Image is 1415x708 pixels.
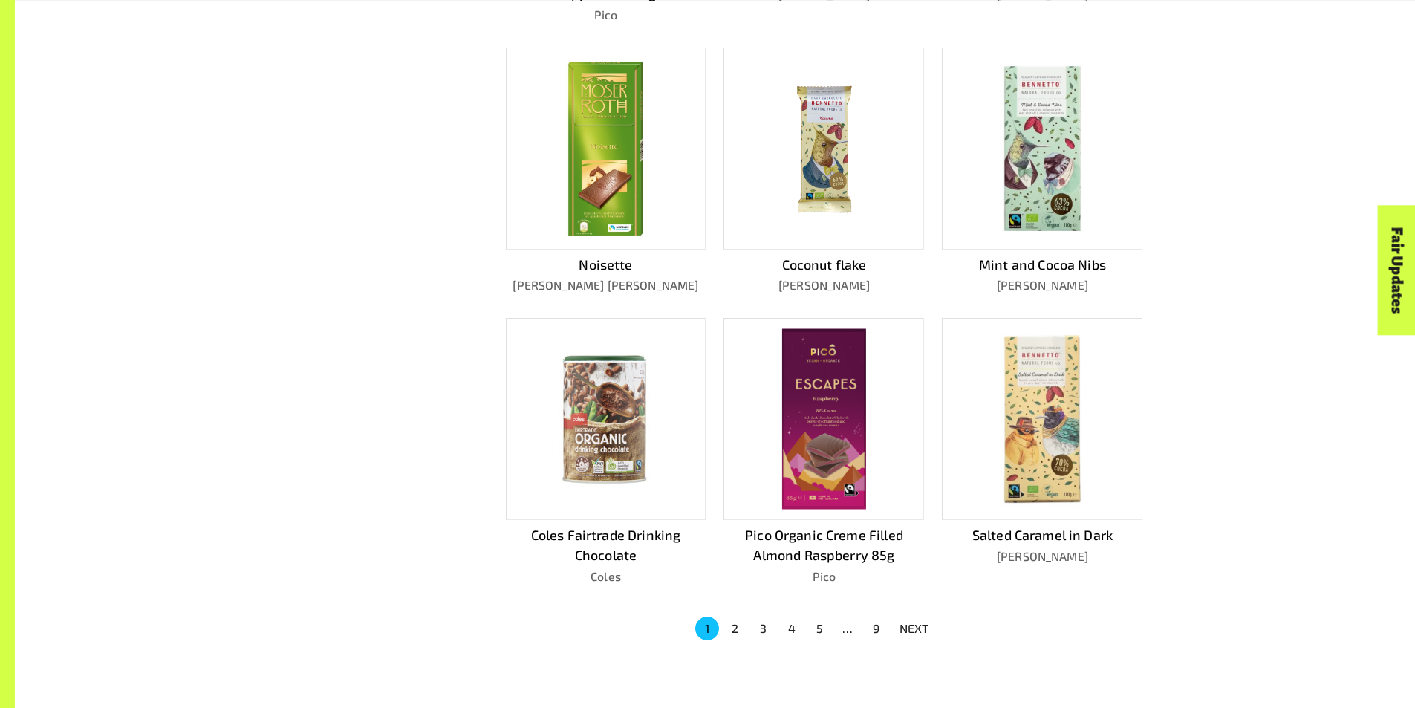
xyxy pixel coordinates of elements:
[506,6,706,24] p: Pico
[836,620,860,637] div: …
[693,615,938,642] nav: pagination navigation
[723,318,924,585] a: Pico Organic Creme Filled Almond Raspberry 85gPico
[723,617,747,640] button: Go to page 2
[942,276,1142,294] p: [PERSON_NAME]
[942,525,1142,545] p: Salted Caramel in Dark
[942,48,1142,295] a: Mint and Cocoa Nibs[PERSON_NAME]
[723,276,924,294] p: [PERSON_NAME]
[942,548,1142,565] p: [PERSON_NAME]
[865,617,888,640] button: Go to page 9
[891,615,938,642] button: NEXT
[723,525,924,565] p: Pico Organic Creme Filled Almond Raspberry 85g
[506,276,706,294] p: [PERSON_NAME] [PERSON_NAME]
[695,617,719,640] button: page 1
[723,48,924,295] a: Coconut flake[PERSON_NAME]
[900,620,929,637] p: NEXT
[506,568,706,585] p: Coles
[808,617,832,640] button: Go to page 5
[942,318,1142,585] a: Salted Caramel in Dark[PERSON_NAME]
[506,525,706,565] p: Coles Fairtrade Drinking Chocolate
[942,255,1142,275] p: Mint and Cocoa Nibs
[506,318,706,585] a: Coles Fairtrade Drinking ChocolateColes
[780,617,804,640] button: Go to page 4
[506,255,706,275] p: Noisette
[723,255,924,275] p: Coconut flake
[723,568,924,585] p: Pico
[752,617,775,640] button: Go to page 3
[506,48,706,295] a: Noisette[PERSON_NAME] [PERSON_NAME]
